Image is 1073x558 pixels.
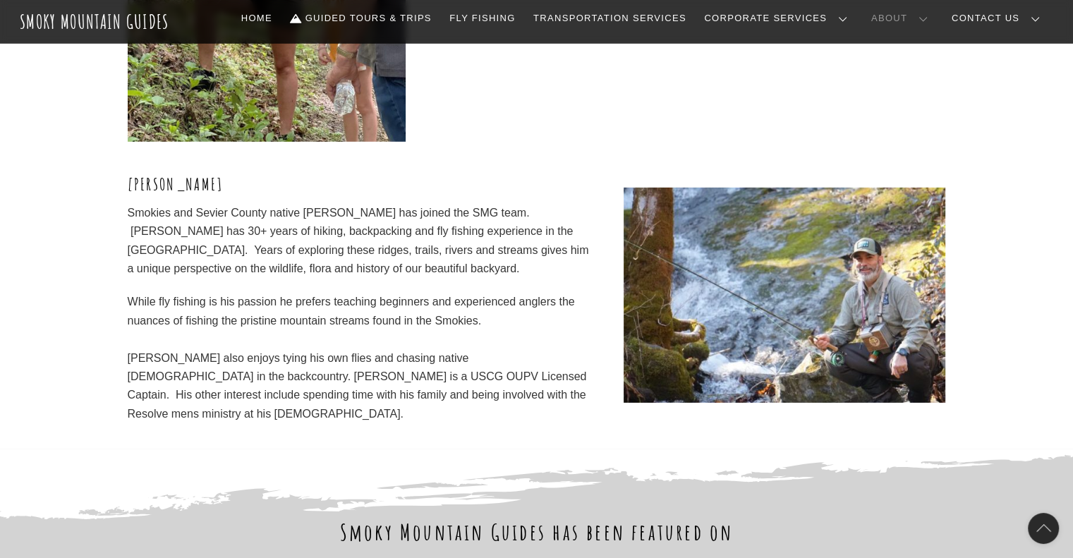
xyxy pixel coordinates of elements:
p: Smokies and Sevier County native [PERSON_NAME] has joined the SMG team. [PERSON_NAME] has 30+ yea... [128,204,598,279]
a: About [866,4,939,33]
h2: Smoky Mountain Guides has been featured on [128,517,946,547]
a: Corporate Services [698,4,859,33]
a: Guided Tours & Trips [285,4,437,33]
a: Fly Fishing [444,4,521,33]
a: Transportation Services [528,4,691,33]
a: Home [236,4,278,33]
img: obIiERbQ [624,188,946,403]
a: Contact Us [946,4,1051,33]
h3: [PERSON_NAME] [128,173,598,195]
a: Smoky Mountain Guides [20,10,169,33]
div: [PERSON_NAME] also enjoys tying his own flies and chasing native [DEMOGRAPHIC_DATA] in the backco... [128,349,598,424]
div: While fly fishing is his passion he prefers teaching beginners and experienced anglers the nuance... [128,293,598,330]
